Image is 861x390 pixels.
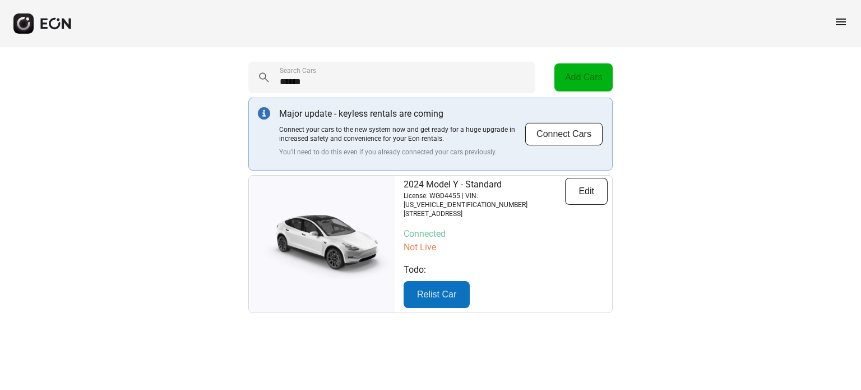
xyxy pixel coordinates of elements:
img: car [249,208,395,281]
p: 2024 Model Y - Standard [404,178,565,191]
p: [STREET_ADDRESS] [404,209,565,218]
button: Connect Cars [525,122,603,146]
img: info [258,107,270,120]
p: Connected [404,227,608,241]
p: Not Live [404,241,608,254]
p: Todo: [404,263,608,277]
span: menu [834,15,848,29]
button: Relist Car [404,281,470,308]
p: Major update - keyless rentals are coming [279,107,525,121]
button: Edit [565,178,608,205]
label: Search Cars [280,66,316,75]
p: Connect your cars to the new system now and get ready for a huge upgrade in increased safety and ... [279,125,525,143]
p: License: WGD4455 | VIN: [US_VEHICLE_IDENTIFICATION_NUMBER] [404,191,565,209]
p: You'll need to do this even if you already connected your cars previously. [279,148,525,157]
